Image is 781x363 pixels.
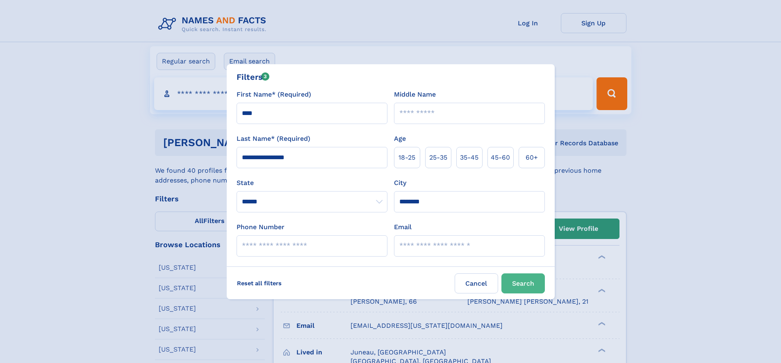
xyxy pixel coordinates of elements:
label: Reset all filters [232,273,287,293]
label: State [237,178,387,188]
label: Middle Name [394,90,436,99]
span: 25‑35 [429,153,447,162]
label: Email [394,222,412,232]
span: 45‑60 [491,153,510,162]
label: Age [394,134,406,144]
label: First Name* (Required) [237,90,311,99]
button: Search [501,273,545,293]
span: 60+ [526,153,538,162]
label: City [394,178,406,188]
div: Filters [237,71,270,83]
span: 18‑25 [398,153,415,162]
label: Last Name* (Required) [237,134,310,144]
span: 35‑45 [460,153,478,162]
label: Phone Number [237,222,285,232]
label: Cancel [455,273,498,293]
